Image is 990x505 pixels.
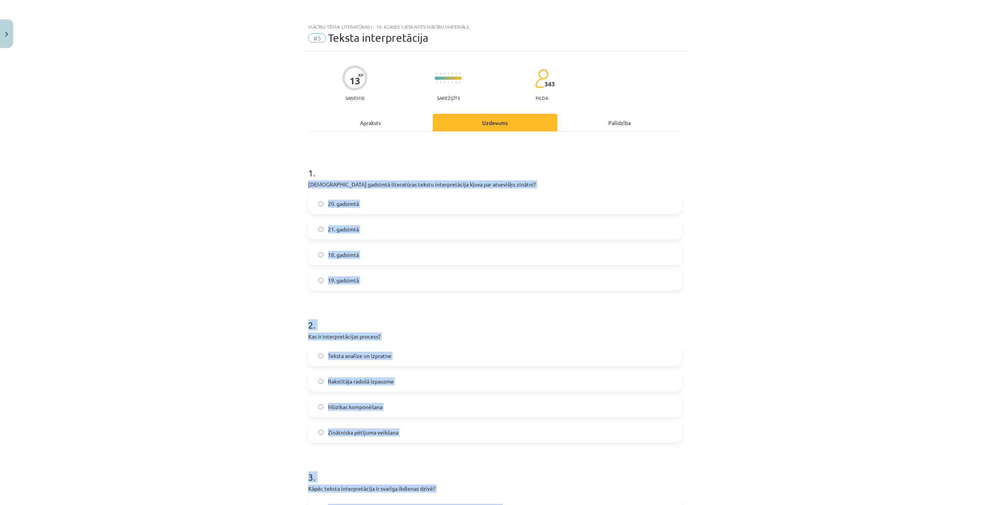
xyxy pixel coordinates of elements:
[342,95,367,101] p: Saņemsi
[328,428,398,437] span: Zinātniska pētījuma veikšana
[350,75,360,86] div: 13
[328,200,359,208] span: 20. gadsimtā
[318,227,323,232] input: 21. gadsimtā
[308,114,433,131] div: Apraksts
[328,225,359,233] span: 21. gadsimtā
[459,82,460,84] img: icon-short-line-57e1e144782c952c97e751825c79c345078a6d821885a25fce030b3d8c18986b.svg
[440,82,441,84] img: icon-short-line-57e1e144782c952c97e751825c79c345078a6d821885a25fce030b3d8c18986b.svg
[328,251,359,259] span: 18. gadsimtā
[444,73,445,75] img: icon-short-line-57e1e144782c952c97e751825c79c345078a6d821885a25fce030b3d8c18986b.svg
[328,352,391,360] span: Teksta analīze un izpratne
[308,484,682,493] p: Kāpēc teksta interpretācija ir svarīga ikdienas dzīvē?
[308,154,682,178] h1: 1 .
[440,73,441,75] img: icon-short-line-57e1e144782c952c97e751825c79c345078a6d821885a25fce030b3d8c18986b.svg
[318,278,323,283] input: 19. gadsimtā
[318,404,323,409] input: Mūzikas komponēšana
[444,82,445,84] img: icon-short-line-57e1e144782c952c97e751825c79c345078a6d821885a25fce030b3d8c18986b.svg
[459,73,460,75] img: icon-short-line-57e1e144782c952c97e751825c79c345078a6d821885a25fce030b3d8c18986b.svg
[456,82,456,84] img: icon-short-line-57e1e144782c952c97e751825c79c345078a6d821885a25fce030b3d8c18986b.svg
[318,252,323,257] input: 18. gadsimtā
[328,276,359,284] span: 19. gadsimtā
[437,95,460,101] p: Sarežģīts
[328,31,428,44] span: Teksta interpretācija
[318,353,323,358] input: Teksta analīze un izpratne
[448,82,449,84] img: icon-short-line-57e1e144782c952c97e751825c79c345078a6d821885a25fce030b3d8c18986b.svg
[436,73,437,75] img: icon-short-line-57e1e144782c952c97e751825c79c345078a6d821885a25fce030b3d8c18986b.svg
[436,82,437,84] img: icon-short-line-57e1e144782c952c97e751825c79c345078a6d821885a25fce030b3d8c18986b.svg
[308,180,682,188] p: [DEMOGRAPHIC_DATA] gadsimtā literatūras tekstu interpretācija kļuva par atsevišķu zinātni?
[358,73,363,77] span: XP
[5,32,8,37] img: icon-close-lesson-0947bae3869378f0d4975bcd49f059093ad1ed9edebbc8119c70593378902aed.svg
[448,73,449,75] img: icon-short-line-57e1e144782c952c97e751825c79c345078a6d821885a25fce030b3d8c18986b.svg
[308,332,682,341] p: Kas ir interpretācijas process?
[308,33,326,43] span: #5
[433,114,557,131] div: Uzdevums
[456,73,456,75] img: icon-short-line-57e1e144782c952c97e751825c79c345078a6d821885a25fce030b3d8c18986b.svg
[308,458,682,482] h1: 3 .
[536,95,548,101] p: pilda
[557,114,682,131] div: Palīdzība
[318,430,323,435] input: Zinātniska pētījuma veikšana
[308,24,682,29] div: Mācību tēma: Literatūras i - 10. klases 1.ieskaites mācību materiāls
[535,69,548,88] img: students-c634bb4e5e11cddfef0936a35e636f08e4e9abd3cc4e673bd6f9a4125e45ecb1.svg
[318,201,323,206] input: 20. gadsimtā
[308,306,682,330] h1: 2 .
[328,403,382,411] span: Mūzikas komponēšana
[544,80,555,87] span: 343
[318,379,323,384] input: Rakstītāja radošā izpausme
[328,377,394,385] span: Rakstītāja radošā izpausme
